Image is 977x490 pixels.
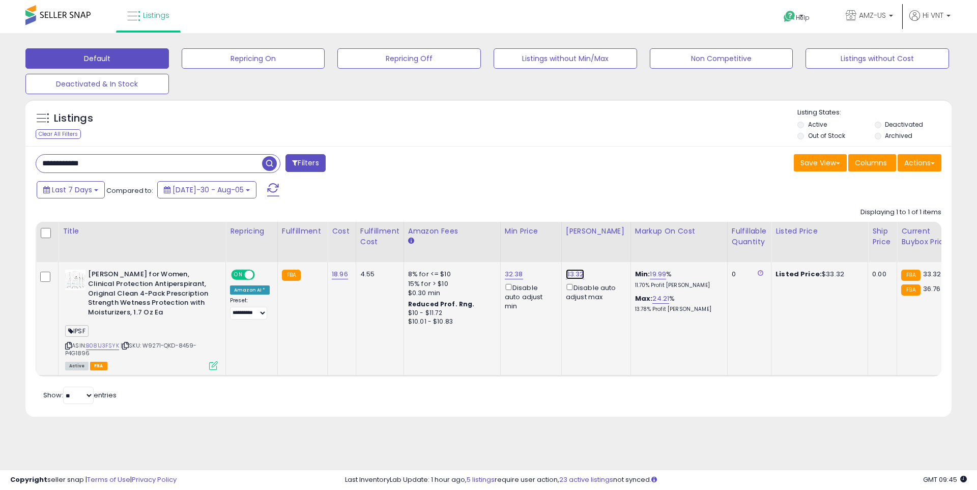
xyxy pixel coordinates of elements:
div: Disable auto adjust min [505,282,554,311]
i: Get Help [783,10,796,23]
small: FBA [901,270,920,281]
div: Fulfillment [282,226,323,237]
div: 0.00 [872,270,889,279]
div: % [635,294,720,313]
span: 36.76 [923,284,941,294]
label: Out of Stock [808,131,845,140]
label: Deactivated [885,120,923,129]
button: Listings without Min/Max [494,48,637,69]
div: Min Price [505,226,557,237]
img: 41OM33fxR-L._SL40_.jpg [65,270,85,290]
div: Clear All Filters [36,129,81,139]
span: OFF [253,271,270,279]
button: Save View [794,154,847,171]
button: Deactivated & In Stock [25,74,169,94]
a: 32.38 [505,269,523,279]
button: Filters [285,154,325,172]
span: Hi VNT [923,10,943,20]
a: 33.32 [566,269,584,279]
small: FBA [282,270,301,281]
div: ASIN: [65,270,218,369]
b: [PERSON_NAME] for Women, Clinical Protection Antiperspirant, Original Clean 4-Pack Prescription S... [88,270,212,320]
span: [DATE]-30 - Aug-05 [173,185,244,195]
div: Current Buybox Price [901,226,954,247]
div: $33.32 [775,270,860,279]
div: Fulfillment Cost [360,226,399,247]
button: Non Competitive [650,48,793,69]
button: Last 7 Days [37,181,105,198]
span: All listings currently available for purchase on Amazon [65,362,89,370]
th: The percentage added to the cost of goods (COGS) that forms the calculator for Min & Max prices. [630,222,727,262]
div: $0.30 min [408,289,493,298]
span: Help [796,13,810,22]
span: AMZ-US [859,10,886,20]
div: Disable auto adjust max [566,282,623,302]
div: Markup on Cost [635,226,723,237]
span: IPSF [65,325,89,337]
span: FBA [90,362,107,370]
span: 33.32 [923,269,941,279]
div: Preset: [230,297,270,320]
span: | SKU: W9271-QKD-8459-P4G1896 [65,341,197,357]
div: $10 - $11.72 [408,309,493,318]
span: Columns [855,158,887,168]
div: 8% for <= $10 [408,270,493,279]
div: 0 [732,270,763,279]
div: Ship Price [872,226,893,247]
div: Displaying 1 to 1 of 1 items [860,208,941,217]
span: Last 7 Days [52,185,92,195]
button: Actions [898,154,941,171]
p: Listing States: [797,108,951,118]
label: Archived [885,131,912,140]
a: Hi VNT [909,10,951,33]
span: Show: entries [43,390,117,400]
span: Compared to: [106,186,153,195]
div: [PERSON_NAME] [566,226,626,237]
div: Fulfillable Quantity [732,226,767,247]
a: Help [775,3,829,33]
b: Listed Price: [775,269,822,279]
p: 13.78% Profit [PERSON_NAME] [635,306,720,313]
button: Default [25,48,169,69]
small: Amazon Fees. [408,237,414,246]
div: % [635,270,720,289]
div: Repricing [230,226,273,237]
div: 15% for > $10 [408,279,493,289]
a: B081J3FSYK [86,341,119,350]
span: ON [232,271,245,279]
b: Reduced Prof. Rng. [408,300,475,308]
a: 24.21 [652,294,669,304]
b: Min: [635,269,650,279]
div: Title [63,226,221,237]
div: Amazon Fees [408,226,496,237]
div: Amazon AI * [230,285,270,295]
button: Listings without Cost [806,48,949,69]
span: Listings [143,10,169,20]
button: [DATE]-30 - Aug-05 [157,181,256,198]
label: Active [808,120,827,129]
div: Listed Price [775,226,864,237]
a: 19.99 [650,269,666,279]
div: 4.55 [360,270,396,279]
button: Repricing On [182,48,325,69]
b: Max: [635,294,653,303]
small: FBA [901,284,920,296]
button: Columns [848,154,896,171]
button: Repricing Off [337,48,481,69]
h5: Listings [54,111,93,126]
p: 11.70% Profit [PERSON_NAME] [635,282,720,289]
a: 18.96 [332,269,348,279]
div: $10.01 - $10.83 [408,318,493,326]
div: Cost [332,226,352,237]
